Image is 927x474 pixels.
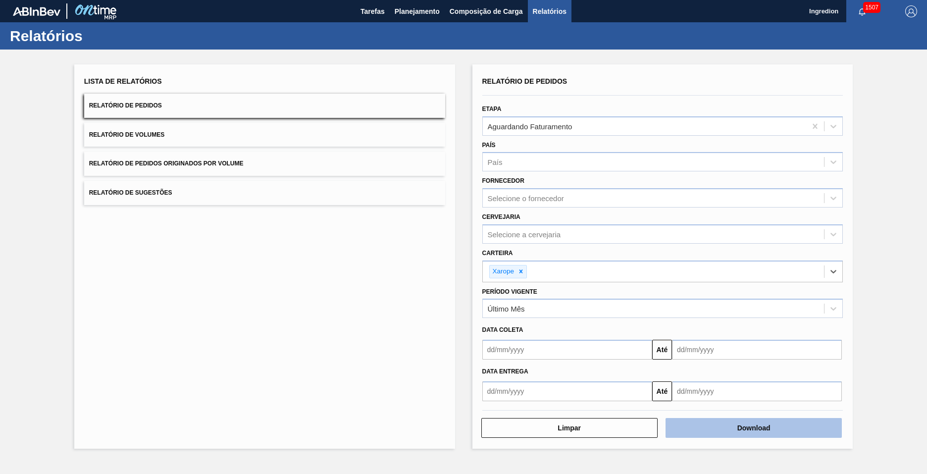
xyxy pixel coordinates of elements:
div: Aguardando Faturamento [488,122,572,130]
button: Até [652,381,672,401]
button: Limpar [481,418,658,438]
button: Relatório de Pedidos Originados por Volume [84,152,445,176]
button: Notificações [846,4,878,18]
input: dd/mm/yyyy [482,381,652,401]
h1: Relatórios [10,30,186,42]
span: Relatório de Pedidos Originados por Volume [89,160,244,167]
label: País [482,142,496,149]
button: Relatório de Volumes [84,123,445,147]
span: Tarefas [360,5,385,17]
img: TNhmsLtSVTkK8tSr43FrP2fwEKptu5GPRR3wAAAABJRU5ErkJggg== [13,7,60,16]
input: dd/mm/yyyy [672,340,842,360]
button: Relatório de Sugestões [84,181,445,205]
button: Download [666,418,842,438]
span: Data entrega [482,368,528,375]
span: Relatório de Volumes [89,131,164,138]
span: Lista de Relatórios [84,77,162,85]
div: Xarope [490,265,516,278]
span: Data coleta [482,326,523,333]
div: Selecione o fornecedor [488,194,564,203]
input: dd/mm/yyyy [482,340,652,360]
span: Relatório de Pedidos [482,77,567,85]
span: Planejamento [395,5,440,17]
label: Carteira [482,250,513,257]
div: Selecione a cervejaria [488,230,561,238]
span: Relatório de Pedidos [89,102,162,109]
button: Relatório de Pedidos [84,94,445,118]
div: País [488,158,503,166]
label: Cervejaria [482,213,520,220]
span: Relatórios [533,5,566,17]
span: 1507 [863,2,880,13]
button: Até [652,340,672,360]
span: Relatório de Sugestões [89,189,172,196]
input: dd/mm/yyyy [672,381,842,401]
div: Último Mês [488,305,525,313]
span: Composição de Carga [450,5,523,17]
img: Logout [905,5,917,17]
label: Fornecedor [482,177,524,184]
label: Período Vigente [482,288,537,295]
label: Etapa [482,105,502,112]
